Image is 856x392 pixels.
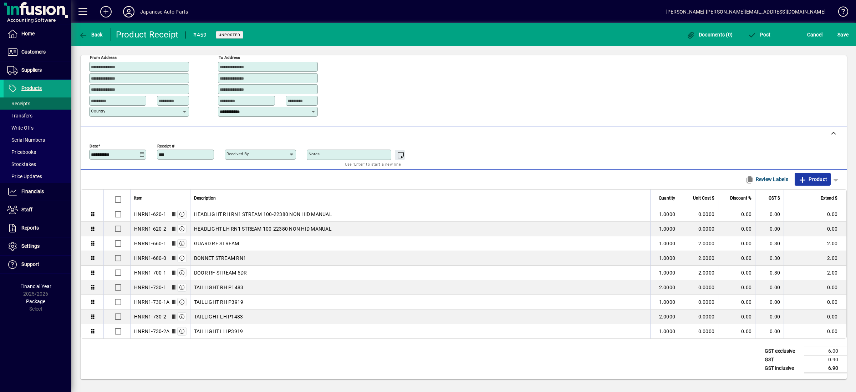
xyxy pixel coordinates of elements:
[190,251,650,266] td: BONNET STREAM RN1
[659,194,675,202] span: Quantity
[755,207,784,222] td: 0.00
[134,328,169,335] div: HNRN1-730-2A
[755,266,784,280] td: 0.30
[71,28,111,41] app-page-header-button: Back
[755,324,784,338] td: 0.00
[190,324,650,338] td: TAILLIGHT LH P3919
[784,207,846,222] td: 0.00
[755,295,784,310] td: 0.00
[698,240,715,247] span: 2.0000
[190,295,650,310] td: TAILLIGHT RH P3919
[718,236,755,251] td: 0.00
[21,49,46,55] span: Customers
[795,173,831,186] button: Product
[650,236,679,251] td: 1.0000
[730,194,751,202] span: Discount %
[833,1,847,25] a: Knowledge Base
[804,364,847,373] td: 6.90
[784,251,846,266] td: 2.00
[718,295,755,310] td: 0.00
[190,280,650,295] td: TAILLIGHT RH P1483
[4,43,71,61] a: Customers
[134,269,166,276] div: HNRN1-700-1
[116,29,179,40] div: Product Receipt
[4,158,71,170] a: Stocktakes
[4,122,71,134] a: Write Offs
[4,219,71,237] a: Reports
[140,6,188,17] div: Japanese Auto Parts
[742,173,791,186] button: Review Labels
[309,151,320,156] mat-label: Notes
[760,32,763,37] span: P
[698,225,715,232] span: 0.0000
[190,222,650,236] td: HEADLIGHT LH RN1 STREAM 100-22380 NON HID MANUAL
[698,298,715,306] span: 0.0000
[784,280,846,295] td: 0.00
[20,283,51,289] span: Financial Year
[761,355,804,364] td: GST
[190,310,650,324] td: TAILLIGHT LH P1483
[804,347,847,355] td: 6.00
[26,298,45,304] span: Package
[755,222,784,236] td: 0.00
[698,255,715,262] span: 2.0000
[21,31,35,36] span: Home
[650,280,679,295] td: 2.0000
[190,236,650,251] td: GUARD RF STREAM
[95,5,117,18] button: Add
[755,236,784,251] td: 0.30
[718,324,755,338] td: 0.00
[7,174,42,179] span: Price Updates
[134,298,169,306] div: HNRN1-730-1A
[4,146,71,158] a: Pricebooks
[4,170,71,182] a: Price Updates
[650,295,679,310] td: 1.0000
[748,32,771,37] span: ost
[650,222,679,236] td: 1.0000
[193,29,207,41] div: #459
[686,32,733,37] span: Documents (0)
[7,101,30,106] span: Receipts
[77,28,105,41] button: Back
[755,280,784,295] td: 0.00
[807,29,823,40] span: Cancel
[650,251,679,266] td: 1.0000
[90,143,98,148] mat-label: Date
[718,251,755,266] td: 0.00
[134,255,166,262] div: HNRN1-680-0
[4,256,71,273] a: Support
[4,134,71,146] a: Serial Numbers
[761,364,804,373] td: GST inclusive
[345,160,401,168] mat-hint: Use 'Enter' to start a new line
[194,194,216,202] span: Description
[21,67,42,73] span: Suppliers
[91,109,105,114] mat-label: Country
[190,207,650,222] td: HEADLIGHT RH RN1 STREAM 100-22380 NON HID MANUAL
[134,225,166,232] div: HNRN1-620-2
[157,143,174,148] mat-label: Receipt #
[650,324,679,338] td: 1.0000
[784,324,846,338] td: 0.00
[718,310,755,324] td: 0.00
[718,280,755,295] td: 0.00
[784,310,846,324] td: 0.00
[769,194,780,202] span: GST $
[226,151,249,156] mat-label: Received by
[21,189,44,194] span: Financials
[21,261,39,267] span: Support
[21,225,39,231] span: Reports
[7,137,45,143] span: Serial Numbers
[698,269,715,276] span: 2.0000
[693,194,714,202] span: Unit Cost $
[650,207,679,222] td: 1.0000
[698,328,715,335] span: 0.0000
[837,29,849,40] span: ave
[4,25,71,43] a: Home
[7,161,36,167] span: Stocktakes
[837,32,840,37] span: S
[821,194,837,202] span: Extend $
[698,284,715,291] span: 0.0000
[4,183,71,201] a: Financials
[784,236,846,251] td: 2.00
[718,222,755,236] td: 0.00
